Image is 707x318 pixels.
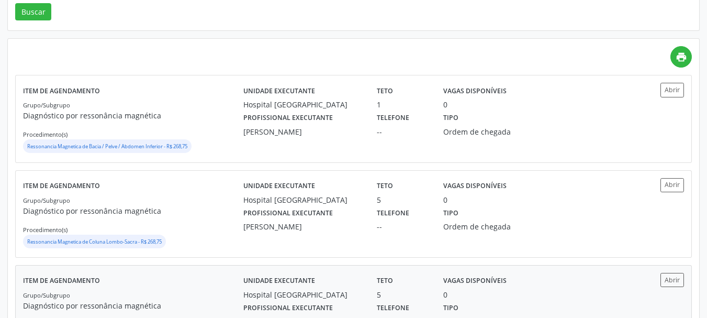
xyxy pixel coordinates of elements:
button: Buscar [15,3,51,21]
p: Diagnóstico por ressonância magnética [23,300,243,311]
div: [PERSON_NAME] [243,126,362,137]
label: Profissional executante [243,205,333,222]
button: Abrir [660,273,684,287]
div: 5 [377,194,429,205]
div: 0 [443,289,447,300]
label: Vagas disponíveis [443,83,507,99]
div: Hospital [GEOGRAPHIC_DATA] [243,289,362,300]
small: Grupo/Subgrupo [23,101,70,109]
label: Item de agendamento [23,83,100,99]
label: Teto [377,83,393,99]
div: -- [377,221,429,232]
small: Ressonancia Magnetica de Bacia / Pelve / Abdomen Inferior - R$ 268,75 [27,143,187,150]
label: Vagas disponíveis [443,273,507,289]
div: Hospital [GEOGRAPHIC_DATA] [243,194,362,205]
p: Diagnóstico por ressonância magnética [23,110,243,121]
small: Grupo/Subgrupo [23,291,70,299]
div: 1 [377,99,429,110]
div: Ordem de chegada [443,221,529,232]
a: print [670,46,692,68]
div: 0 [443,99,447,110]
label: Item de agendamento [23,273,100,289]
label: Item de agendamento [23,178,100,194]
div: 0 [443,194,447,205]
div: -- [377,126,429,137]
label: Unidade executante [243,273,315,289]
label: Unidade executante [243,178,315,194]
label: Telefone [377,110,409,126]
div: Hospital [GEOGRAPHIC_DATA] [243,99,362,110]
small: Procedimento(s) [23,226,68,234]
label: Tipo [443,300,458,316]
div: Ordem de chegada [443,126,529,137]
small: Grupo/Subgrupo [23,196,70,204]
i: print [676,51,687,63]
small: Procedimento(s) [23,130,68,138]
div: 5 [377,289,429,300]
div: [PERSON_NAME] [243,221,362,232]
label: Profissional executante [243,300,333,316]
p: Diagnóstico por ressonância magnética [23,205,243,216]
label: Teto [377,178,393,194]
label: Teto [377,273,393,289]
button: Abrir [660,178,684,192]
label: Profissional executante [243,110,333,126]
label: Vagas disponíveis [443,178,507,194]
label: Tipo [443,205,458,222]
label: Tipo [443,110,458,126]
small: Ressonancia Magnetica de Coluna Lombo-Sacra - R$ 268,75 [27,238,162,245]
label: Telefone [377,205,409,222]
label: Unidade executante [243,83,315,99]
label: Telefone [377,300,409,316]
button: Abrir [660,83,684,97]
